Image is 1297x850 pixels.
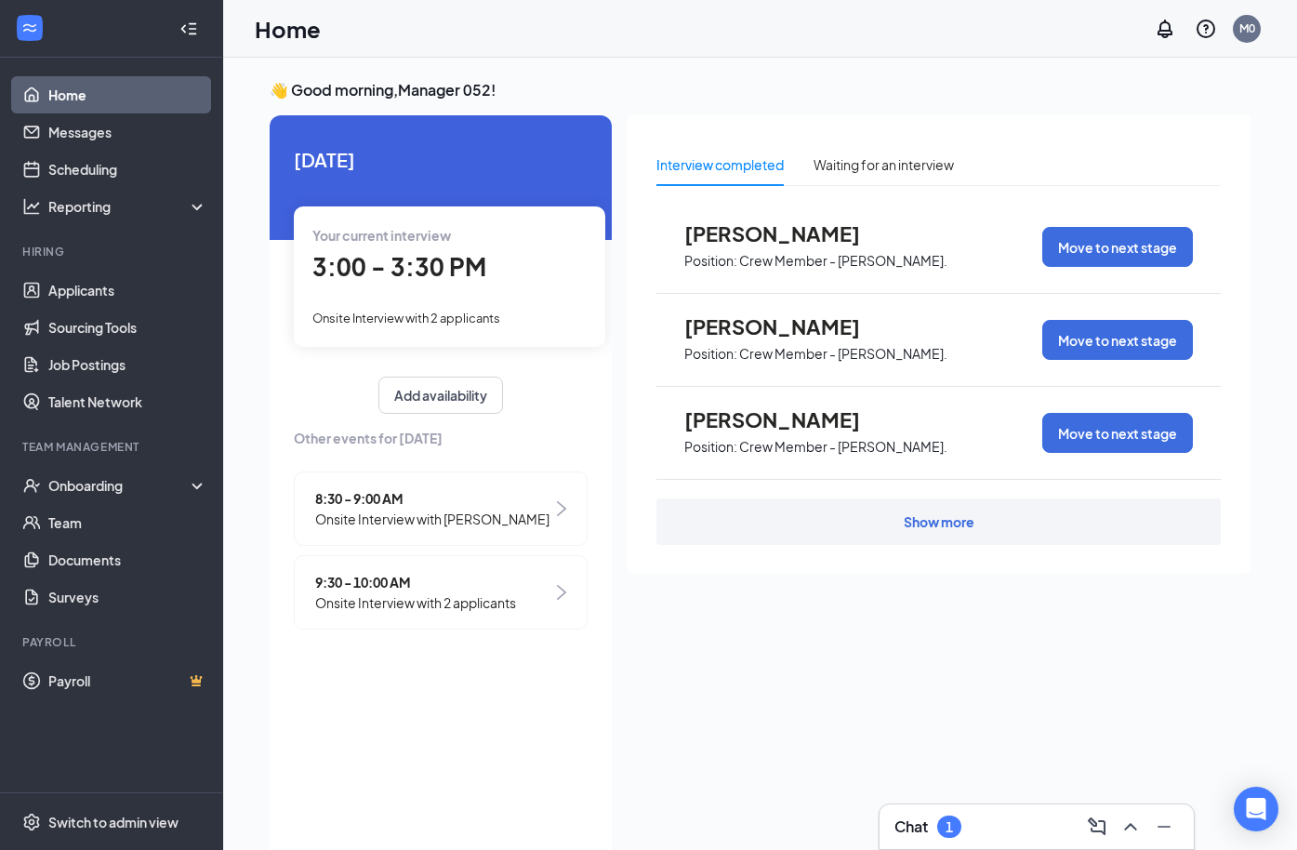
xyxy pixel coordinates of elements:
[22,197,41,216] svg: Analysis
[48,346,207,383] a: Job Postings
[294,145,588,174] span: [DATE]
[946,819,953,835] div: 1
[1153,816,1175,838] svg: Minimize
[48,813,179,831] div: Switch to admin view
[48,662,207,699] a: PayrollCrown
[1042,320,1193,360] button: Move to next stage
[270,80,1251,100] h3: 👋 Good morning, Manager 052 !
[1042,227,1193,267] button: Move to next stage
[1116,812,1145,842] button: ChevronUp
[1082,812,1112,842] button: ComposeMessage
[1086,816,1108,838] svg: ComposeMessage
[294,428,588,448] span: Other events for [DATE]
[22,439,204,455] div: Team Management
[739,252,947,270] p: Crew Member - [PERSON_NAME].
[814,154,954,175] div: Waiting for an interview
[739,345,947,363] p: Crew Member - [PERSON_NAME].
[48,578,207,616] a: Surveys
[315,572,516,592] span: 9:30 - 10:00 AM
[378,377,503,414] button: Add availability
[904,512,974,531] div: Show more
[1195,18,1217,40] svg: QuestionInfo
[684,221,889,246] span: [PERSON_NAME]
[48,309,207,346] a: Sourcing Tools
[48,76,207,113] a: Home
[22,476,41,495] svg: UserCheck
[48,541,207,578] a: Documents
[1042,413,1193,453] button: Move to next stage
[48,272,207,309] a: Applicants
[894,817,928,837] h3: Chat
[315,509,549,529] span: Onsite Interview with [PERSON_NAME]
[1234,787,1278,831] div: Open Intercom Messenger
[48,151,207,188] a: Scheduling
[255,13,321,45] h1: Home
[684,345,737,363] p: Position:
[739,438,947,456] p: Crew Member - [PERSON_NAME].
[20,19,39,37] svg: WorkstreamLogo
[1154,18,1176,40] svg: Notifications
[48,113,207,151] a: Messages
[48,383,207,420] a: Talent Network
[179,20,198,38] svg: Collapse
[48,197,208,216] div: Reporting
[315,592,516,613] span: Onsite Interview with 2 applicants
[22,634,204,650] div: Payroll
[312,311,500,325] span: Onsite Interview with 2 applicants
[684,314,889,339] span: [PERSON_NAME]
[1239,20,1255,36] div: M0
[22,813,41,831] svg: Settings
[656,154,784,175] div: Interview completed
[48,504,207,541] a: Team
[1149,812,1179,842] button: Minimize
[684,438,737,456] p: Position:
[22,244,204,259] div: Hiring
[48,476,192,495] div: Onboarding
[684,407,889,432] span: [PERSON_NAME]
[312,251,486,282] span: 3:00 - 3:30 PM
[312,227,451,244] span: Your current interview
[315,488,549,509] span: 8:30 - 9:00 AM
[684,252,737,270] p: Position:
[1119,816,1142,838] svg: ChevronUp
